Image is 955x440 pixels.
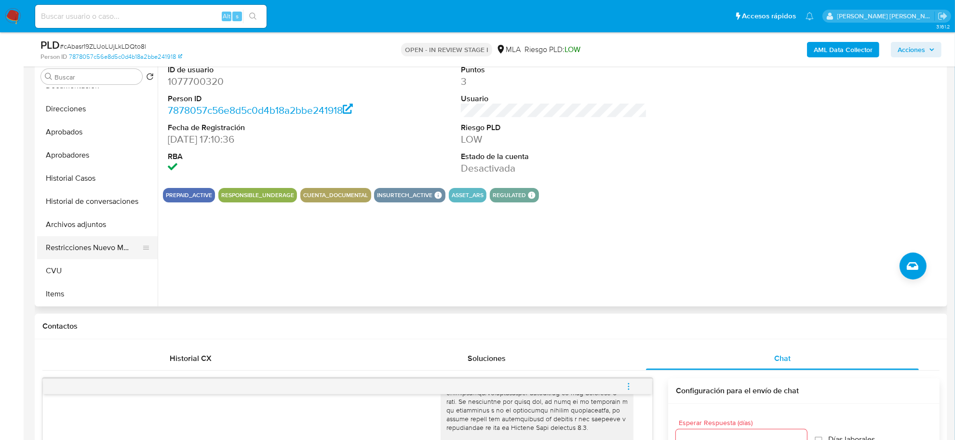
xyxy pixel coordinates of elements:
button: Restricciones Nuevo Mundo [37,236,150,259]
button: Historial de conversaciones [37,190,158,213]
button: search-icon [243,10,263,23]
span: Riesgo PLD: [525,44,580,55]
input: Buscar [54,73,138,81]
p: mayra.pernia@mercadolibre.com [837,12,935,21]
button: Archivos adjuntos [37,213,158,236]
button: Aprobados [37,120,158,144]
a: 7878057c56e8d5c0d4b18a2bbe241918 [168,103,353,117]
button: Volver al orden por defecto [146,73,154,83]
dd: 1077700320 [168,75,354,88]
span: Soluciones [468,353,506,364]
dt: Person ID [168,93,354,104]
a: Notificaciones [806,12,814,20]
dt: Riesgo PLD [461,122,647,133]
dd: 3 [461,75,647,88]
dd: LOW [461,133,647,146]
h1: Contactos [42,321,940,331]
button: menu-action [613,375,645,398]
b: PLD [40,37,60,53]
span: Chat [774,353,791,364]
span: Acciones [898,42,925,57]
dt: Puntos [461,65,647,75]
dt: Usuario [461,93,647,104]
b: AML Data Collector [814,42,873,57]
button: AML Data Collector [807,42,879,57]
input: Buscar usuario o caso... [35,10,267,23]
dt: ID de usuario [168,65,354,75]
span: s [236,12,239,21]
dd: [DATE] 17:10:36 [168,133,354,146]
span: 3.161.2 [936,23,950,30]
button: Buscar [45,73,53,80]
button: Aprobadores [37,144,158,167]
button: CVU [37,259,158,282]
dt: Fecha de Registración [168,122,354,133]
div: MLA [496,44,521,55]
span: LOW [565,44,580,55]
dd: Desactivada [461,161,647,175]
button: Items [37,282,158,306]
dt: RBA [168,151,354,162]
dt: Estado de la cuenta [461,151,647,162]
button: Acciones [891,42,942,57]
span: Esperar Respuesta (días) [679,419,810,427]
span: Alt [223,12,230,21]
span: Historial CX [170,353,212,364]
h3: Configuración para el envío de chat [676,386,932,396]
b: Person ID [40,53,67,61]
p: OPEN - IN REVIEW STAGE I [401,43,492,56]
span: # cAbasr19ZLUoLUjLkLDQto8l [60,41,146,51]
span: Accesos rápidos [742,11,796,21]
button: Historial Casos [37,167,158,190]
a: Salir [938,11,948,21]
a: 7878057c56e8d5c0d4b18a2bbe241918 [69,53,182,61]
button: Direcciones [37,97,158,120]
